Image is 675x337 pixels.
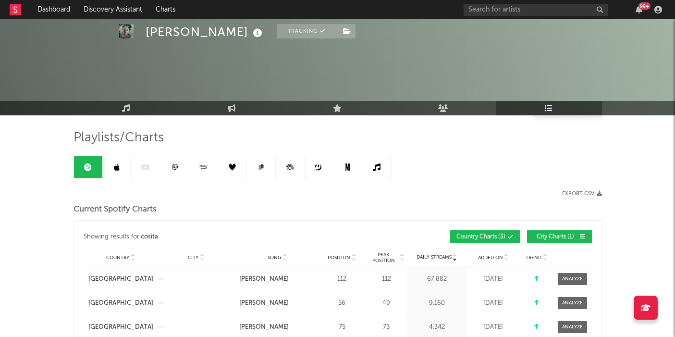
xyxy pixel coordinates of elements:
span: Country [106,255,129,261]
button: 99+ [636,6,642,13]
span: City [188,255,198,261]
span: City Charts ( 1 ) [533,234,577,240]
div: [DATE] [469,275,517,284]
div: 49 [368,299,405,308]
span: Added On [478,255,503,261]
button: City Charts(1) [527,230,592,243]
a: [PERSON_NAME] [239,275,316,284]
span: Song [268,255,282,261]
div: 99 + [638,2,650,10]
span: Position [328,255,350,261]
div: 112 [368,275,405,284]
button: Country Charts(3) [450,230,520,243]
div: [PERSON_NAME] [239,323,289,332]
a: [GEOGRAPHIC_DATA] [88,299,153,308]
div: 75 [320,323,364,332]
div: Showing results for [84,230,338,243]
div: cosita [141,231,158,243]
a: [PERSON_NAME] [239,323,316,332]
div: 112 [320,275,364,284]
input: Search for artists [464,4,608,16]
div: [DATE] [469,299,517,308]
div: [PERSON_NAME] [146,24,265,40]
span: Daily Streams [417,254,452,261]
div: [PERSON_NAME] [239,275,289,284]
span: Current Spotify Charts [74,204,157,215]
button: Export CSV [562,191,602,197]
div: [PERSON_NAME] [239,299,289,308]
div: 67,882 [409,275,465,284]
a: [PERSON_NAME] [239,299,316,308]
a: [GEOGRAPHIC_DATA] [88,323,153,332]
span: Country Charts ( 3 ) [456,234,505,240]
div: 56 [320,299,364,308]
a: [GEOGRAPHIC_DATA] [88,275,153,284]
div: 9,160 [409,299,465,308]
button: Tracking [277,24,337,38]
div: [DATE] [469,323,517,332]
span: Peak Position [368,252,399,263]
div: 73 [368,323,405,332]
div: 4,342 [409,323,465,332]
span: Trend [526,255,541,261]
span: Playlists/Charts [74,132,164,144]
